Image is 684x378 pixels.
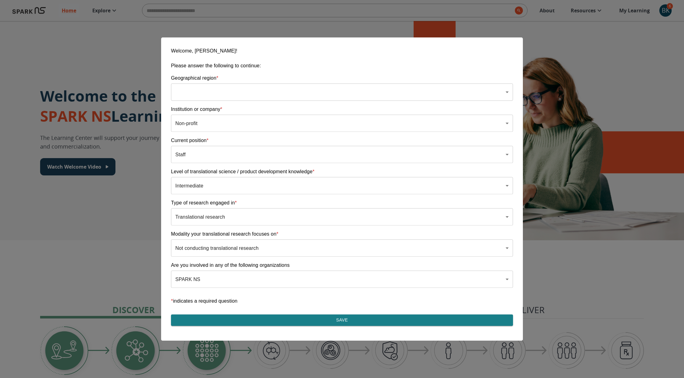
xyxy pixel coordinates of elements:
[171,62,513,69] p: Please answer the following to continue:
[171,230,513,238] p: Modality your translational research focuses on
[171,199,513,207] p: Type of research engaged in
[171,177,513,194] div: Intermediate
[171,168,513,175] p: Level of translational science / product development knowledge
[171,293,513,309] p: indicates a required question
[171,239,513,257] div: Not conducting translational research
[171,314,513,326] button: Save
[171,146,513,163] div: Staff
[171,74,513,82] p: Geographical region
[171,208,513,225] div: Translational research
[171,115,513,132] div: Non-profit
[171,106,513,113] p: Institution or company
[171,47,513,55] p: Welcome, [PERSON_NAME]!
[171,271,513,288] div: SPARK NS
[171,137,513,144] p: Current position
[171,262,513,269] p: Are you involved in any of the following organizations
